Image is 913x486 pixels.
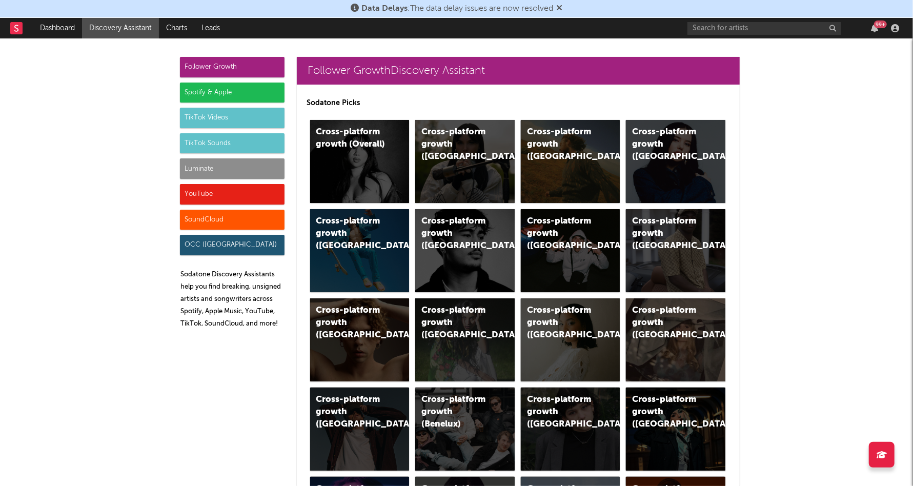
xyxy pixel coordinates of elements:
[632,305,702,341] div: Cross-platform growth ([GEOGRAPHIC_DATA])
[180,184,285,205] div: YouTube
[626,298,725,381] a: Cross-platform growth ([GEOGRAPHIC_DATA])
[180,133,285,154] div: TikTok Sounds
[626,120,725,203] a: Cross-platform growth ([GEOGRAPHIC_DATA])
[626,388,725,471] a: Cross-platform growth ([GEOGRAPHIC_DATA])
[421,305,491,341] div: Cross-platform growth ([GEOGRAPHIC_DATA])
[180,83,285,103] div: Spotify & Apple
[33,18,82,38] a: Dashboard
[310,209,410,292] a: Cross-platform growth ([GEOGRAPHIC_DATA])
[527,305,597,341] div: Cross-platform growth ([GEOGRAPHIC_DATA])
[316,126,386,151] div: Cross-platform growth (Overall)
[521,388,620,471] a: Cross-platform growth ([GEOGRAPHIC_DATA])
[521,209,620,292] a: Cross-platform growth ([GEOGRAPHIC_DATA]/GSA)
[316,394,386,431] div: Cross-platform growth ([GEOGRAPHIC_DATA])
[415,120,515,203] a: Cross-platform growth ([GEOGRAPHIC_DATA])
[626,209,725,292] a: Cross-platform growth ([GEOGRAPHIC_DATA])
[180,57,285,77] div: Follower Growth
[415,209,515,292] a: Cross-platform growth ([GEOGRAPHIC_DATA])
[316,305,386,341] div: Cross-platform growth ([GEOGRAPHIC_DATA])
[307,97,729,109] p: Sodatone Picks
[180,158,285,179] div: Luminate
[421,215,491,252] div: Cross-platform growth ([GEOGRAPHIC_DATA])
[181,269,285,330] p: Sodatone Discovery Assistants help you find breaking, unsigned artists and songwriters across Spo...
[687,22,841,35] input: Search for artists
[180,235,285,255] div: OCC ([GEOGRAPHIC_DATA])
[874,21,887,28] div: 99 +
[361,5,553,13] span: : The data delay issues are now resolved
[180,108,285,128] div: TikTok Videos
[632,215,702,252] div: Cross-platform growth ([GEOGRAPHIC_DATA])
[297,57,740,85] a: Follower GrowthDiscovery Assistant
[361,5,408,13] span: Data Delays
[194,18,227,38] a: Leads
[159,18,194,38] a: Charts
[310,120,410,203] a: Cross-platform growth (Overall)
[556,5,562,13] span: Dismiss
[415,388,515,471] a: Cross-platform growth (Benelux)
[632,394,702,431] div: Cross-platform growth ([GEOGRAPHIC_DATA])
[82,18,159,38] a: Discovery Assistant
[521,120,620,203] a: Cross-platform growth ([GEOGRAPHIC_DATA])
[871,24,878,32] button: 99+
[527,394,597,431] div: Cross-platform growth ([GEOGRAPHIC_DATA])
[527,126,597,163] div: Cross-platform growth ([GEOGRAPHIC_DATA])
[316,215,386,252] div: Cross-platform growth ([GEOGRAPHIC_DATA])
[180,210,285,230] div: SoundCloud
[632,126,702,163] div: Cross-platform growth ([GEOGRAPHIC_DATA])
[521,298,620,381] a: Cross-platform growth ([GEOGRAPHIC_DATA])
[421,126,491,163] div: Cross-platform growth ([GEOGRAPHIC_DATA])
[527,215,597,252] div: Cross-platform growth ([GEOGRAPHIC_DATA]/GSA)
[310,298,410,381] a: Cross-platform growth ([GEOGRAPHIC_DATA])
[310,388,410,471] a: Cross-platform growth ([GEOGRAPHIC_DATA])
[421,394,491,431] div: Cross-platform growth (Benelux)
[415,298,515,381] a: Cross-platform growth ([GEOGRAPHIC_DATA])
